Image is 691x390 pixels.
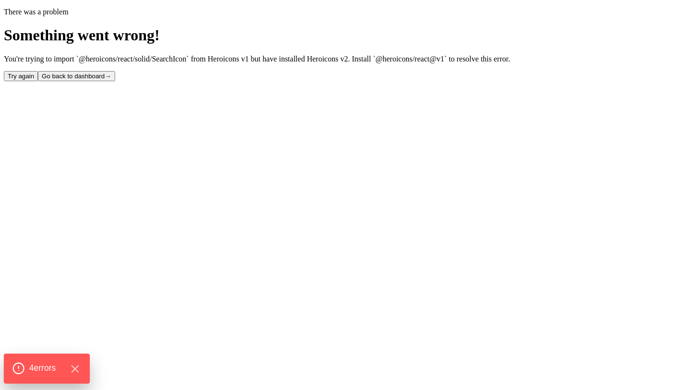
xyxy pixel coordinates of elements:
[105,73,111,80] span: →
[4,55,687,63] p: You're trying to import `@heroicons/react/solid/SearchIcon` from Heroicons v1 but have installed ...
[4,71,38,81] button: Try again
[38,71,115,81] button: Go back to dashboard
[4,8,687,16] p: There was a problem
[4,26,687,44] h1: Something went wrong!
